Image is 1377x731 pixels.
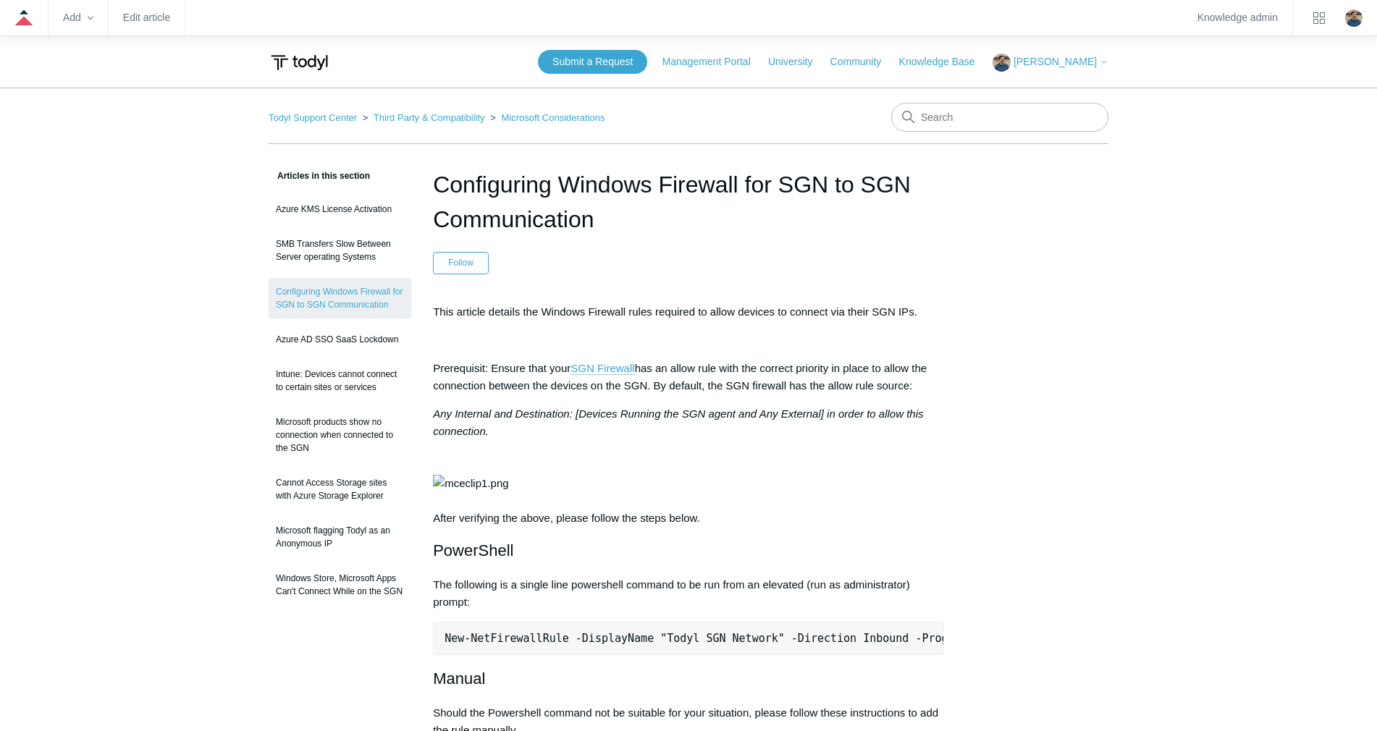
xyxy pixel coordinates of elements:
a: Microsoft products show no connection when connected to the SGN [269,408,411,462]
a: Todyl Support Center [269,112,357,123]
p: The following is a single line powershell command to be run from an elevated (run as administrato... [433,576,944,611]
button: [PERSON_NAME] [993,54,1108,72]
a: Microsoft Considerations [501,112,605,123]
a: Cannot Access Storage sites with Azure Storage Explorer [269,469,411,510]
input: Search [891,103,1108,132]
h2: Manual [433,666,944,691]
a: University [768,54,827,69]
a: Microsoft flagging Todyl as an Anonymous IP [269,517,411,557]
img: Todyl Support Center Help Center home page [269,49,330,76]
a: Edit article [123,14,170,22]
em: Any Internal and Destination: [Devices Running the SGN agent and Any External] in order to allow ... [433,407,923,437]
a: Community [830,54,896,69]
a: SGN Firewall [570,362,634,375]
h1: Configuring Windows Firewall for SGN to SGN Communication [433,167,944,237]
pre: New-NetFirewallRule -DisplayName "Todyl SGN Network" -Direction Inbound -Program Any -LocalAddres... [433,622,944,655]
h2: PowerShell [433,538,944,563]
a: Knowledge Base [899,54,990,69]
li: Microsoft Considerations [487,112,605,123]
p: This article details the Windows Firewall rules required to allow devices to connect via their SG... [433,303,944,321]
img: mceclip1.png [433,475,508,492]
a: Windows Store, Microsoft Apps Can't Connect While on the SGN [269,565,411,605]
a: Azure KMS License Activation [269,195,411,223]
button: Follow Article [433,252,489,274]
p: Prerequisit: Ensure that your has an allow rule with the correct priority in place to allow the c... [433,360,944,394]
span: [PERSON_NAME] [1014,56,1097,67]
a: Configuring Windows Firewall for SGN to SGN Communication [269,278,411,318]
p: After verifying the above, please follow the steps below. [433,405,944,527]
img: user avatar [1345,9,1363,27]
zd-hc-trigger: Add [63,14,93,22]
span: Articles in this section [269,171,370,181]
a: Azure AD SSO SaaS Lockdown [269,326,411,353]
li: Todyl Support Center [269,112,360,123]
a: Knowledge admin [1197,14,1278,22]
a: Submit a Request [538,50,647,74]
a: SMB Transfers Slow Between Server operating Systems [269,230,411,271]
a: Management Portal [662,54,765,69]
li: Third Party & Compatibility [360,112,488,123]
a: Intune: Devices cannot connect to certain sites or services [269,360,411,401]
zd-hc-trigger: Click your profile icon to open the profile menu [1345,9,1363,27]
a: Third Party & Compatibility [374,112,485,123]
